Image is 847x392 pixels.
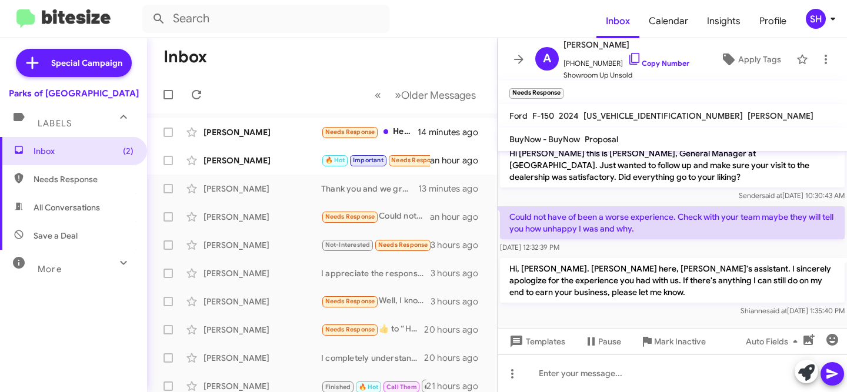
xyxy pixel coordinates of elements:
[424,352,488,364] div: 20 hours ago
[563,69,689,81] span: Showroom Up Unsold
[375,88,381,102] span: «
[164,48,207,66] h1: Inbox
[710,49,791,70] button: Apply Tags
[388,83,483,107] button: Next
[698,4,750,38] a: Insights
[325,241,371,249] span: Not-Interested
[51,57,122,69] span: Special Campaign
[559,110,579,121] span: 2024
[738,49,781,70] span: Apply Tags
[204,324,321,336] div: [PERSON_NAME]
[766,306,787,315] span: said at
[321,352,424,364] div: I completely understand your feelings about truck pricing. Let's focus on evaluating your F-150 f...
[368,83,388,107] button: Previous
[596,4,639,38] a: Inbox
[204,183,321,195] div: [PERSON_NAME]
[34,230,78,242] span: Save a Deal
[430,211,488,223] div: an hour ago
[498,331,575,352] button: Templates
[431,267,488,279] div: 3 hours ago
[204,380,321,392] div: [PERSON_NAME]
[628,59,689,68] a: Copy Number
[746,331,802,352] span: Auto Fields
[321,267,431,279] div: I appreciate the response. If anything changes, please let us know!
[325,383,351,391] span: Finished
[796,9,834,29] button: SH
[38,264,62,274] span: More
[401,89,476,102] span: Older Messages
[500,143,845,187] p: Hi [PERSON_NAME] this is [PERSON_NAME], General Manager at [GEOGRAPHIC_DATA]. Just wanted to foll...
[204,126,321,138] div: [PERSON_NAME]
[391,156,441,164] span: Needs Response
[34,202,100,213] span: All Conversations
[359,383,379,391] span: 🔥 Hot
[204,155,321,166] div: [PERSON_NAME]
[500,258,845,303] p: Hi, [PERSON_NAME]. [PERSON_NAME] here, [PERSON_NAME]'s assistant. I sincerely apologize for the e...
[325,326,375,333] span: Needs Response
[543,49,551,68] span: A
[321,323,424,336] div: ​👍​ to “ Hi [PERSON_NAME] this is [PERSON_NAME], General Manager at [GEOGRAPHIC_DATA]. Just wante...
[654,331,706,352] span: Mark Inactive
[741,306,845,315] span: Shianne [DATE] 1:35:40 PM
[321,125,418,139] div: Hello [PERSON_NAME] Everything went PERFECTLY PERFECT You got a great helpful staff@ I'll definit...
[386,383,417,391] span: Call Them
[806,9,826,29] div: SH
[739,191,845,200] span: Sender [DATE] 10:30:43 AM
[395,88,401,102] span: »
[598,331,621,352] span: Pause
[321,183,418,195] div: Thank you and we greatly appreciate for the opportunity to earn your business.
[204,352,321,364] div: [PERSON_NAME]
[509,134,580,145] span: BuyNow - BuyNow
[418,183,488,195] div: 13 minutes ago
[583,110,743,121] span: [US_VEHICLE_IDENTIFICATION_NUMBER]
[204,211,321,223] div: [PERSON_NAME]
[204,267,321,279] div: [PERSON_NAME]
[750,4,796,38] a: Profile
[123,145,134,157] span: (2)
[321,238,431,252] div: Thank you anyways , have a great day !
[204,296,321,307] div: [PERSON_NAME]
[575,331,631,352] button: Pause
[426,380,488,392] div: 21 hours ago
[500,206,845,239] p: Could not have of been a worse experience. Check with your team maybe they will tell you how unha...
[431,239,488,251] div: 3 hours ago
[631,331,715,352] button: Mark Inactive
[325,156,345,164] span: 🔥 Hot
[762,191,782,200] span: said at
[378,241,428,249] span: Needs Response
[325,213,375,220] span: Needs Response
[325,128,375,136] span: Needs Response
[325,297,375,305] span: Needs Response
[585,134,618,145] span: Proposal
[431,296,488,307] div: 3 hours ago
[639,4,698,38] a: Calendar
[748,110,813,121] span: [PERSON_NAME]
[509,110,528,121] span: Ford
[34,145,134,157] span: Inbox
[424,324,488,336] div: 20 hours ago
[34,173,134,185] span: Needs Response
[321,153,430,167] div: Where's the numbers?
[321,294,431,308] div: Well, I know that there is a safety recall, and I don't think you can sell them right now correct...
[353,156,384,164] span: Important
[430,155,488,166] div: an hour ago
[9,88,139,99] div: Parks of [GEOGRAPHIC_DATA]
[509,88,563,99] small: Needs Response
[563,52,689,69] span: [PHONE_NUMBER]
[418,126,488,138] div: 14 minutes ago
[16,49,132,77] a: Special Campaign
[142,5,389,33] input: Search
[500,243,559,252] span: [DATE] 12:32:39 PM
[368,83,483,107] nav: Page navigation example
[736,331,812,352] button: Auto Fields
[204,239,321,251] div: [PERSON_NAME]
[532,110,554,121] span: F-150
[321,210,430,223] div: Could not have of been a worse experience. Check with your team maybe they will tell you how unha...
[563,38,689,52] span: [PERSON_NAME]
[507,331,565,352] span: Templates
[38,118,72,129] span: Labels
